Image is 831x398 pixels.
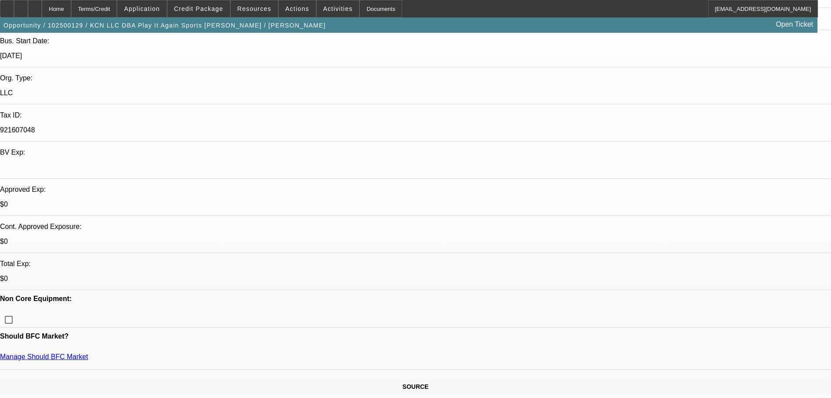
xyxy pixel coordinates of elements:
span: Credit Package [174,5,223,12]
span: Actions [285,5,309,12]
button: Resources [231,0,278,17]
button: Application [117,0,166,17]
span: Opportunity / 102500129 / KCN LLC DBA Play It Again Sports [PERSON_NAME] / [PERSON_NAME] [3,22,326,29]
button: Activities [317,0,359,17]
span: Activities [323,5,353,12]
a: Open Ticket [773,17,817,32]
button: Actions [279,0,316,17]
span: Application [124,5,160,12]
span: SOURCE [403,383,429,390]
span: Resources [237,5,271,12]
button: Credit Package [168,0,230,17]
